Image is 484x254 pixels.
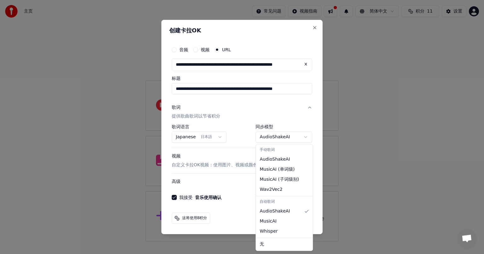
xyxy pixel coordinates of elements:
span: MusicAI ( 子词级别 ) [260,176,299,183]
span: Whisper [260,228,278,235]
span: Wav2Vec2 [260,186,282,193]
div: 手动歌词 [257,146,311,154]
span: MusicAI [260,218,277,224]
div: 自动歌词 [257,197,311,206]
span: AudioShakeAI [260,208,290,214]
span: MusicAI ( 单词级 ) [260,166,295,173]
span: 无 [260,241,264,247]
span: AudioShakeAI [260,156,290,163]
